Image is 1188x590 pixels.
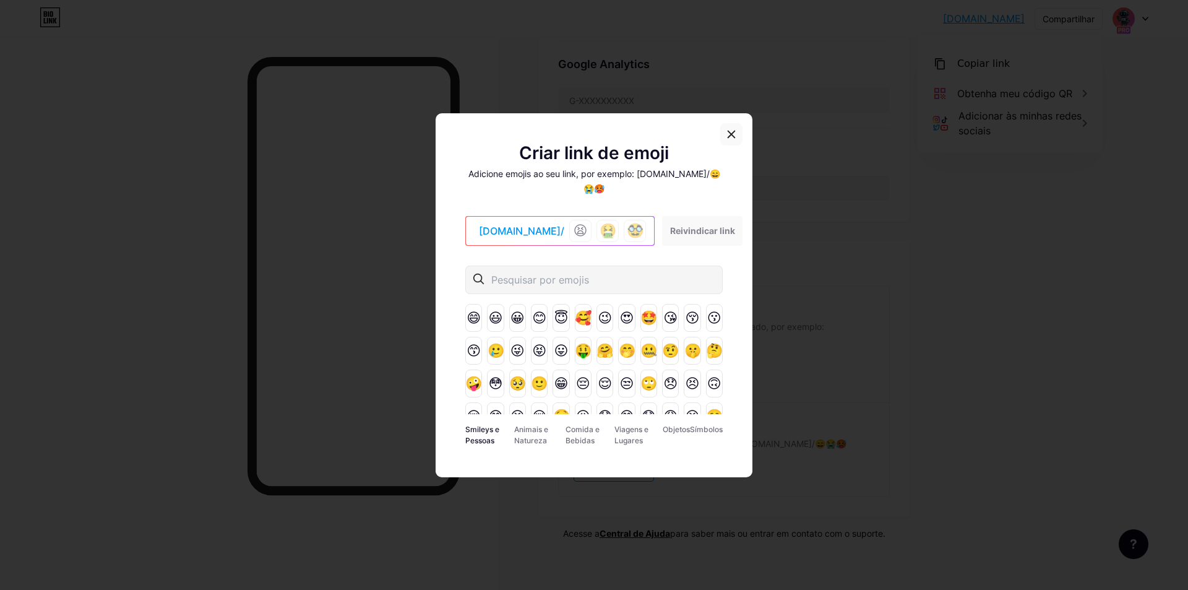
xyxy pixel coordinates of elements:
[575,343,592,358] font: 🤑
[706,409,723,424] font: 🥱
[531,376,548,391] font: 🙂
[614,425,648,445] font: Viagens e Lugares
[465,376,482,391] font: 🤪
[554,376,569,391] font: 😁
[663,409,678,424] font: 😩
[640,376,657,391] font: 🙄
[510,343,525,358] font: 😜
[489,376,503,391] font: 😳
[663,425,690,434] font: Objetos
[488,409,504,424] font: 😂
[489,310,503,326] font: 😃
[620,376,634,391] font: 😒
[467,310,481,326] font: 😄
[627,223,643,238] font: 🥸
[662,343,679,358] font: 🤨
[574,223,588,238] font: 😫
[465,425,499,445] font: Smileys e Pessoas
[532,343,546,358] font: 😝
[575,310,592,326] font: 🥰
[553,409,570,424] font: 🤤
[663,376,678,391] font: 😞
[640,310,657,326] font: 🤩
[468,168,720,194] font: Adicione emojis ao seu link, por exemplo: [DOMAIN_NAME]/😄😭🥵
[598,409,612,424] font: 😰
[554,343,569,358] font: 😛
[640,343,657,358] font: 🤐
[686,376,700,391] font: 😣
[600,223,616,238] font: 🤮
[566,425,600,445] font: Comida e Bebidas
[707,376,721,391] font: 🙃
[686,409,700,424] font: 😫
[519,142,669,163] font: Criar link de emoji
[576,409,590,424] font: 😥
[554,310,569,326] font: 😇
[598,376,612,391] font: 😌
[532,409,546,424] font: 😪
[467,409,481,424] font: 😢
[514,425,548,445] font: Animais e Natureza
[510,310,525,326] font: 😀
[619,343,635,358] font: 🤭
[670,225,735,236] font: Reivindicar link
[467,343,481,358] font: 😙
[598,310,612,326] font: 😉
[576,376,590,391] font: 😔
[479,225,564,237] font: [DOMAIN_NAME]/
[690,425,723,434] font: Símbolos
[488,343,504,358] font: 🥲
[620,310,634,326] font: 😍
[509,409,525,424] font: 😭
[596,343,613,358] font: 🤗
[642,409,656,424] font: 😓
[663,310,678,326] font: 😘
[532,310,546,326] font: 😊
[684,343,701,358] font: 🤫
[706,343,723,358] font: 🤔
[686,310,700,326] font: 😚
[620,409,634,424] font: 😅
[491,272,647,287] input: Pesquisar por emojis
[509,376,526,391] font: 🥺
[707,310,721,326] font: 😗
